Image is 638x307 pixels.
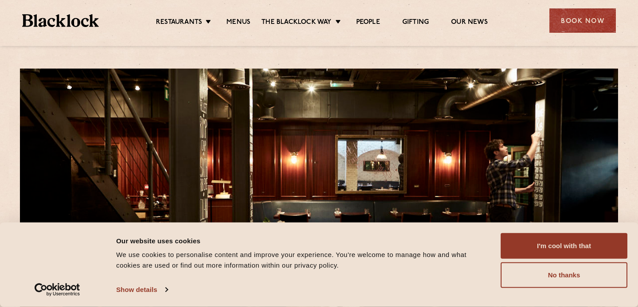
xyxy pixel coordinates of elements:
a: Gifting [402,18,429,28]
button: No thanks [501,262,627,288]
a: Restaurants [156,18,202,28]
div: Book Now [549,8,616,33]
a: The Blacklock Way [261,18,331,28]
a: Show details [116,283,167,296]
div: Our website uses cookies [116,235,490,246]
div: We use cookies to personalise content and improve your experience. You're welcome to manage how a... [116,249,490,271]
button: I'm cool with that [501,233,627,259]
img: BL_Textured_Logo-footer-cropped.svg [22,14,99,27]
a: Usercentrics Cookiebot - opens in a new window [19,283,96,296]
a: Our News [451,18,488,28]
a: Menus [226,18,250,28]
a: People [356,18,380,28]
